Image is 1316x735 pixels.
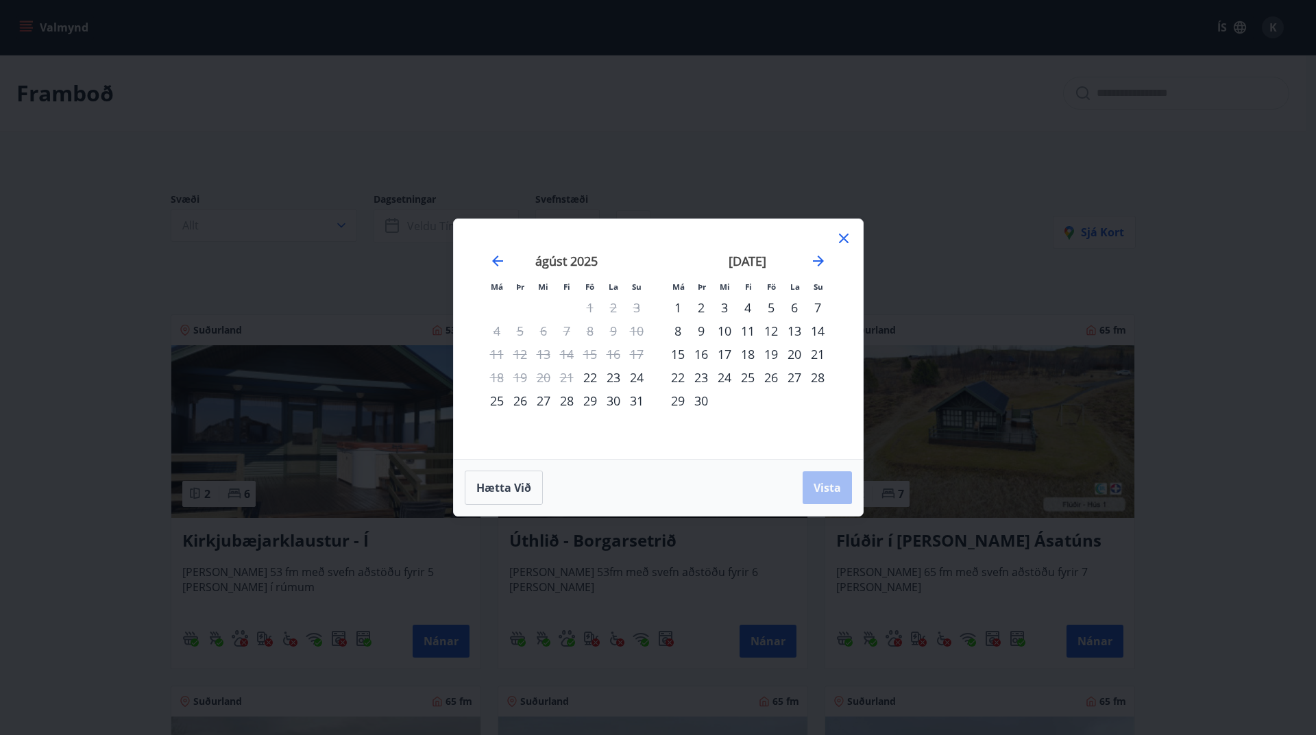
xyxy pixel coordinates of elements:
[690,342,713,366] div: 16
[555,389,578,412] div: 28
[555,319,578,342] td: Not available. fimmtudagur, 7. ágúst 2025
[713,366,736,389] div: 24
[690,366,713,389] td: Choose þriðjudagur, 23. september 2025 as your check-in date. It’s available.
[489,253,506,269] div: Move backward to switch to the previous month.
[532,342,555,366] td: Not available. miðvikudagur, 13. ágúst 2025
[759,366,783,389] td: Choose föstudagur, 26. september 2025 as your check-in date. It’s available.
[690,342,713,366] td: Choose þriðjudagur, 16. september 2025 as your check-in date. It’s available.
[713,296,736,319] div: 3
[585,282,594,292] small: Fö
[720,282,730,292] small: Mi
[736,296,759,319] div: 4
[783,296,806,319] div: 6
[485,366,509,389] td: Not available. mánudagur, 18. ágúst 2025
[690,319,713,342] div: 9
[713,319,736,342] td: Choose miðvikudagur, 10. september 2025 as your check-in date. It’s available.
[810,253,827,269] div: Move forward to switch to the next month.
[602,296,625,319] td: Not available. laugardagur, 2. ágúst 2025
[602,342,625,366] td: Not available. laugardagur, 16. ágúst 2025
[806,319,829,342] div: 14
[476,480,531,495] span: Hætta við
[698,282,706,292] small: Þr
[690,366,713,389] div: 23
[632,282,642,292] small: Su
[602,389,625,412] div: 30
[625,319,648,342] td: Not available. sunnudagur, 10. ágúst 2025
[783,319,806,342] div: 13
[666,319,690,342] td: Choose mánudagur, 8. september 2025 as your check-in date. It’s available.
[806,342,829,366] div: 21
[625,296,648,319] td: Not available. sunnudagur, 3. ágúst 2025
[666,366,690,389] td: Choose mánudagur, 22. september 2025 as your check-in date. It’s available.
[485,389,509,412] div: 25
[666,389,690,412] td: Choose mánudagur, 29. september 2025 as your check-in date. It’s available.
[783,342,806,366] td: Choose laugardagur, 20. september 2025 as your check-in date. It’s available.
[666,319,690,342] div: 8
[578,389,602,412] div: 29
[759,366,783,389] div: 26
[736,319,759,342] div: 11
[790,282,800,292] small: La
[535,253,598,269] strong: ágúst 2025
[736,366,759,389] td: Choose fimmtudagur, 25. september 2025 as your check-in date. It’s available.
[690,389,713,412] div: 30
[713,342,736,366] div: 17
[509,342,532,366] td: Not available. þriðjudagur, 12. ágúst 2025
[690,296,713,319] div: 2
[783,296,806,319] td: Choose laugardagur, 6. september 2025 as your check-in date. It’s available.
[578,319,602,342] td: Not available. föstudagur, 8. ágúst 2025
[783,342,806,366] div: 20
[806,319,829,342] td: Choose sunnudagur, 14. september 2025 as your check-in date. It’s available.
[767,282,776,292] small: Fö
[578,389,602,412] td: Choose föstudagur, 29. ágúst 2025 as your check-in date. It’s available.
[485,319,509,342] td: Not available. mánudagur, 4. ágúst 2025
[625,342,648,366] td: Not available. sunnudagur, 17. ágúst 2025
[578,366,602,389] td: Choose föstudagur, 22. ágúst 2025 as your check-in date. It’s available.
[806,296,829,319] td: Choose sunnudagur, 7. september 2025 as your check-in date. It’s available.
[625,366,648,389] div: 24
[759,296,783,319] div: 5
[806,366,829,389] td: Choose sunnudagur, 28. september 2025 as your check-in date. It’s available.
[578,342,602,366] td: Not available. föstudagur, 15. ágúst 2025
[759,296,783,319] td: Choose föstudagur, 5. september 2025 as your check-in date. It’s available.
[736,342,759,366] div: 18
[538,282,548,292] small: Mi
[625,389,648,412] div: 31
[690,389,713,412] td: Choose þriðjudagur, 30. september 2025 as your check-in date. It’s available.
[736,366,759,389] div: 25
[736,296,759,319] td: Choose fimmtudagur, 4. september 2025 as your check-in date. It’s available.
[783,366,806,389] td: Choose laugardagur, 27. september 2025 as your check-in date. It’s available.
[713,319,736,342] div: 10
[563,282,570,292] small: Fi
[666,389,690,412] div: 29
[465,471,543,505] button: Hætta við
[736,319,759,342] td: Choose fimmtudagur, 11. september 2025 as your check-in date. It’s available.
[666,342,690,366] td: Choose mánudagur, 15. september 2025 as your check-in date. It’s available.
[672,282,685,292] small: Má
[555,366,578,389] td: Not available. fimmtudagur, 21. ágúst 2025
[532,389,555,412] div: 27
[666,342,690,366] div: 15
[759,319,783,342] td: Choose föstudagur, 12. september 2025 as your check-in date. It’s available.
[783,366,806,389] div: 27
[602,366,625,389] td: Choose laugardagur, 23. ágúst 2025 as your check-in date. It’s available.
[509,389,532,412] td: Choose þriðjudagur, 26. ágúst 2025 as your check-in date. It’s available.
[532,319,555,342] td: Not available. miðvikudagur, 6. ágúst 2025
[713,366,736,389] td: Choose miðvikudagur, 24. september 2025 as your check-in date. It’s available.
[759,342,783,366] div: 19
[736,342,759,366] td: Choose fimmtudagur, 18. september 2025 as your check-in date. It’s available.
[713,342,736,366] td: Choose miðvikudagur, 17. september 2025 as your check-in date. It’s available.
[713,296,736,319] td: Choose miðvikudagur, 3. september 2025 as your check-in date. It’s available.
[783,319,806,342] td: Choose laugardagur, 13. september 2025 as your check-in date. It’s available.
[602,366,625,389] div: 23
[814,282,823,292] small: Su
[759,342,783,366] td: Choose föstudagur, 19. september 2025 as your check-in date. It’s available.
[532,389,555,412] td: Choose miðvikudagur, 27. ágúst 2025 as your check-in date. It’s available.
[625,366,648,389] td: Choose sunnudagur, 24. ágúst 2025 as your check-in date. It’s available.
[806,342,829,366] td: Choose sunnudagur, 21. september 2025 as your check-in date. It’s available.
[509,389,532,412] div: 26
[666,296,690,319] td: Choose mánudagur, 1. september 2025 as your check-in date. It’s available.
[729,253,766,269] strong: [DATE]
[602,389,625,412] td: Choose laugardagur, 30. ágúst 2025 as your check-in date. It’s available.
[555,389,578,412] td: Choose fimmtudagur, 28. ágúst 2025 as your check-in date. It’s available.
